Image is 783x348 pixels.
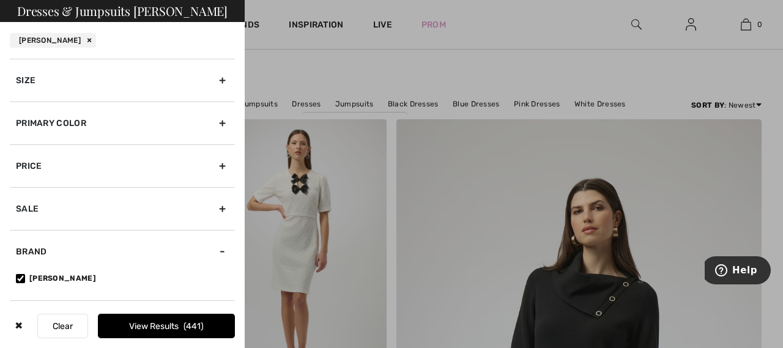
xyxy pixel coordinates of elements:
div: Brand [10,230,235,273]
div: Primary Color [10,102,235,144]
iframe: Opens a widget where you can find more information [705,256,771,287]
div: Pattern [10,300,235,343]
span: 441 [184,321,204,331]
label: [PERSON_NAME] [16,273,235,284]
div: Sale [10,187,235,230]
div: [PERSON_NAME] [10,33,96,48]
div: Price [10,144,235,187]
button: View Results441 [98,314,235,338]
button: Clear [37,314,88,338]
input: [PERSON_NAME] [16,274,25,283]
div: Size [10,59,235,102]
div: ✖ [10,314,28,338]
